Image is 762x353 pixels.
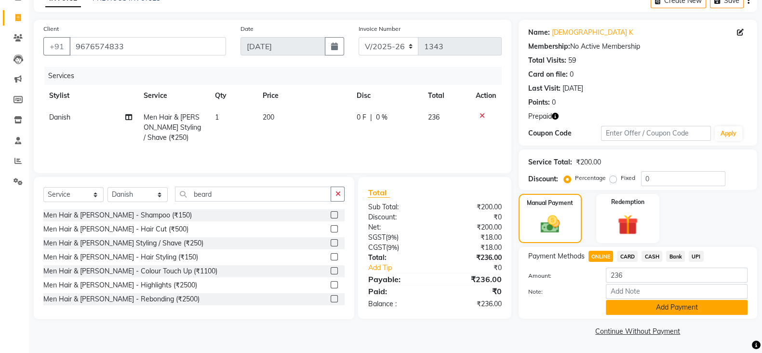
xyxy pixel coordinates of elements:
[43,85,138,107] th: Stylist
[387,233,396,241] span: 9%
[611,198,644,206] label: Redemption
[528,83,561,94] div: Last Visit:
[528,128,602,138] div: Coupon Code
[357,112,366,122] span: 0 F
[528,55,566,66] div: Total Visits:
[606,284,748,299] input: Add Note
[575,174,606,182] label: Percentage
[43,266,217,276] div: Men Hair & [PERSON_NAME] - Colour Touch Up (₹1100)
[447,263,509,273] div: ₹0
[368,233,385,242] span: SGST
[43,25,59,33] label: Client
[388,244,397,251] span: 9%
[435,212,509,222] div: ₹0
[528,111,552,122] span: Prepaid
[44,67,509,85] div: Services
[435,202,509,212] div: ₹200.00
[552,97,556,108] div: 0
[361,285,435,297] div: Paid:
[361,232,435,243] div: ( )
[262,113,274,122] span: 200
[138,85,209,107] th: Service
[175,187,331,202] input: Search or Scan
[528,174,558,184] div: Discount:
[359,25,401,33] label: Invoice Number
[43,238,203,248] div: Men Hair & [PERSON_NAME] Styling / Shave (₹250)
[528,251,585,261] span: Payment Methods
[535,213,566,235] img: _cash.svg
[521,272,599,280] label: Amount:
[666,251,685,262] span: Bank
[361,253,435,263] div: Total:
[368,188,390,198] span: Total
[69,37,226,55] input: Search by Name/Mobile/Email/Code
[368,243,386,252] span: CGST
[241,25,254,33] label: Date
[43,210,192,220] div: Men Hair & [PERSON_NAME] - Shampoo (₹150)
[43,37,70,55] button: +91
[361,243,435,253] div: ( )
[351,85,422,107] th: Disc
[361,299,435,309] div: Balance :
[552,27,633,38] a: [DEMOGRAPHIC_DATA] K
[49,113,70,122] span: Danish
[435,273,509,285] div: ₹236.00
[361,263,447,273] a: Add Tip
[43,252,198,262] div: Men Hair & [PERSON_NAME] - Hair Styling (₹150)
[528,69,568,80] div: Card on file:
[570,69,574,80] div: 0
[370,112,372,122] span: |
[621,174,635,182] label: Fixed
[611,212,644,237] img: _gift.svg
[435,299,509,309] div: ₹236.00
[689,251,704,262] span: UPI
[43,280,197,290] div: Men Hair & [PERSON_NAME] - Highlights (₹2500)
[521,326,755,337] a: Continue Without Payment
[435,243,509,253] div: ₹18.00
[215,113,219,122] span: 1
[435,222,509,232] div: ₹200.00
[642,251,662,262] span: CASH
[606,268,748,283] input: Amount
[715,126,742,141] button: Apply
[568,55,576,66] div: 59
[144,113,201,142] span: Men Hair & [PERSON_NAME] Styling / Shave (₹250)
[43,224,188,234] div: Men Hair & [PERSON_NAME] - Hair Cut (₹500)
[527,199,573,207] label: Manual Payment
[422,85,470,107] th: Total
[617,251,638,262] span: CARD
[528,27,550,38] div: Name:
[528,157,572,167] div: Service Total:
[528,41,570,52] div: Membership:
[376,112,388,122] span: 0 %
[576,157,601,167] div: ₹200.00
[521,287,599,296] label: Note:
[361,202,435,212] div: Sub Total:
[562,83,583,94] div: [DATE]
[361,212,435,222] div: Discount:
[435,253,509,263] div: ₹236.00
[435,232,509,243] div: ₹18.00
[528,41,748,52] div: No Active Membership
[435,285,509,297] div: ₹0
[43,294,200,304] div: Men Hair & [PERSON_NAME] - Rebonding (₹2500)
[256,85,351,107] th: Price
[209,85,257,107] th: Qty
[588,251,614,262] span: ONLINE
[601,126,711,141] input: Enter Offer / Coupon Code
[528,97,550,108] div: Points:
[606,300,748,315] button: Add Payment
[428,113,440,122] span: 236
[470,85,502,107] th: Action
[361,222,435,232] div: Net:
[361,273,435,285] div: Payable:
